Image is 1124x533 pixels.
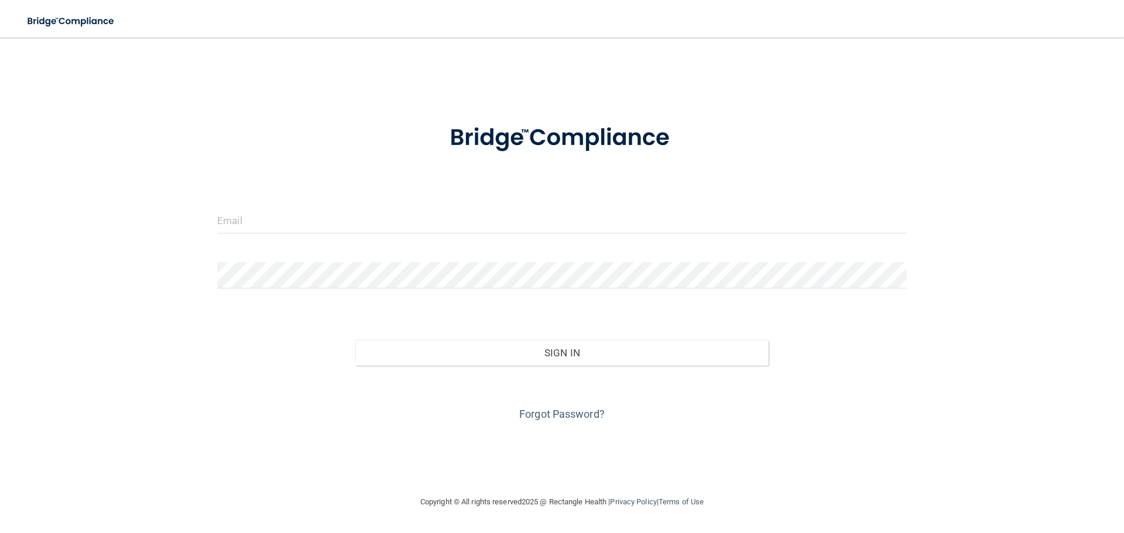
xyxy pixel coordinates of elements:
[426,108,698,169] img: bridge_compliance_login_screen.278c3ca4.svg
[519,408,605,420] a: Forgot Password?
[18,9,125,33] img: bridge_compliance_login_screen.278c3ca4.svg
[659,497,704,506] a: Terms of Use
[348,483,776,521] div: Copyright © All rights reserved 2025 @ Rectangle Health | |
[610,497,656,506] a: Privacy Policy
[217,207,907,233] input: Email
[355,340,769,366] button: Sign In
